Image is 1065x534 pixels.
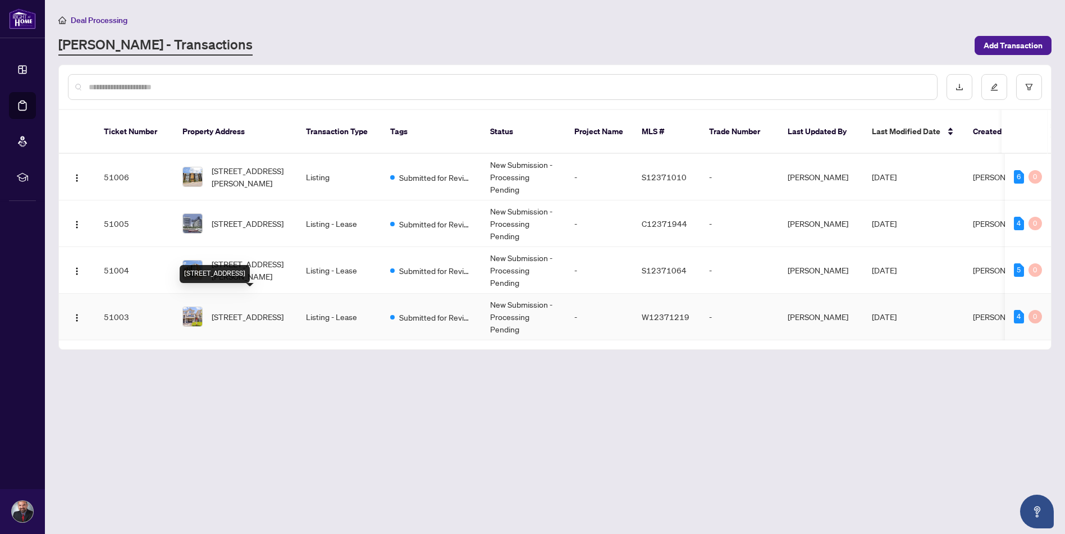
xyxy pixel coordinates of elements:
[183,307,202,326] img: thumbnail-img
[1014,310,1024,323] div: 4
[173,110,297,154] th: Property Address
[399,264,472,277] span: Submitted for Review
[947,74,972,100] button: download
[9,8,36,29] img: logo
[1020,495,1054,528] button: Open asap
[779,247,863,294] td: [PERSON_NAME]
[565,294,633,340] td: -
[863,110,964,154] th: Last Modified Date
[642,265,687,275] span: S12371064
[381,110,481,154] th: Tags
[700,247,779,294] td: -
[700,294,779,340] td: -
[297,110,381,154] th: Transaction Type
[297,154,381,200] td: Listing
[399,171,472,184] span: Submitted for Review
[642,312,689,322] span: W12371219
[95,200,173,247] td: 51005
[95,247,173,294] td: 51004
[297,200,381,247] td: Listing - Lease
[565,200,633,247] td: -
[1029,217,1042,230] div: 0
[212,311,284,323] span: [STREET_ADDRESS]
[990,83,998,91] span: edit
[1014,170,1024,184] div: 6
[779,154,863,200] td: [PERSON_NAME]
[212,165,288,189] span: [STREET_ADDRESS][PERSON_NAME]
[183,167,202,186] img: thumbnail-img
[973,265,1034,275] span: [PERSON_NAME]
[481,200,565,247] td: New Submission - Processing Pending
[872,312,897,322] span: [DATE]
[1014,217,1024,230] div: 4
[565,154,633,200] td: -
[872,265,897,275] span: [DATE]
[72,267,81,276] img: Logo
[212,258,288,282] span: [STREET_ADDRESS][PERSON_NAME]
[481,110,565,154] th: Status
[212,217,284,230] span: [STREET_ADDRESS]
[872,125,940,138] span: Last Modified Date
[183,214,202,233] img: thumbnail-img
[297,247,381,294] td: Listing - Lease
[68,261,86,279] button: Logo
[973,218,1034,229] span: [PERSON_NAME]
[984,36,1043,54] span: Add Transaction
[1029,310,1042,323] div: 0
[964,110,1031,154] th: Created By
[72,174,81,182] img: Logo
[565,110,633,154] th: Project Name
[956,83,963,91] span: download
[779,294,863,340] td: [PERSON_NAME]
[58,35,253,56] a: [PERSON_NAME] - Transactions
[297,294,381,340] td: Listing - Lease
[981,74,1007,100] button: edit
[481,294,565,340] td: New Submission - Processing Pending
[1016,74,1042,100] button: filter
[95,294,173,340] td: 51003
[642,218,687,229] span: C12371944
[1014,263,1024,277] div: 5
[180,265,250,283] div: [STREET_ADDRESS]
[183,261,202,280] img: thumbnail-img
[565,247,633,294] td: -
[700,154,779,200] td: -
[399,218,472,230] span: Submitted for Review
[1029,170,1042,184] div: 0
[973,172,1034,182] span: [PERSON_NAME]
[481,247,565,294] td: New Submission - Processing Pending
[700,110,779,154] th: Trade Number
[58,16,66,24] span: home
[68,168,86,186] button: Logo
[633,110,700,154] th: MLS #
[399,311,472,323] span: Submitted for Review
[700,200,779,247] td: -
[779,110,863,154] th: Last Updated By
[72,220,81,229] img: Logo
[72,313,81,322] img: Logo
[973,312,1034,322] span: [PERSON_NAME]
[779,200,863,247] td: [PERSON_NAME]
[68,308,86,326] button: Logo
[1025,83,1033,91] span: filter
[481,154,565,200] td: New Submission - Processing Pending
[95,110,173,154] th: Ticket Number
[1029,263,1042,277] div: 0
[872,172,897,182] span: [DATE]
[68,214,86,232] button: Logo
[975,36,1052,55] button: Add Transaction
[95,154,173,200] td: 51006
[872,218,897,229] span: [DATE]
[12,501,33,522] img: Profile Icon
[642,172,687,182] span: S12371010
[71,15,127,25] span: Deal Processing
